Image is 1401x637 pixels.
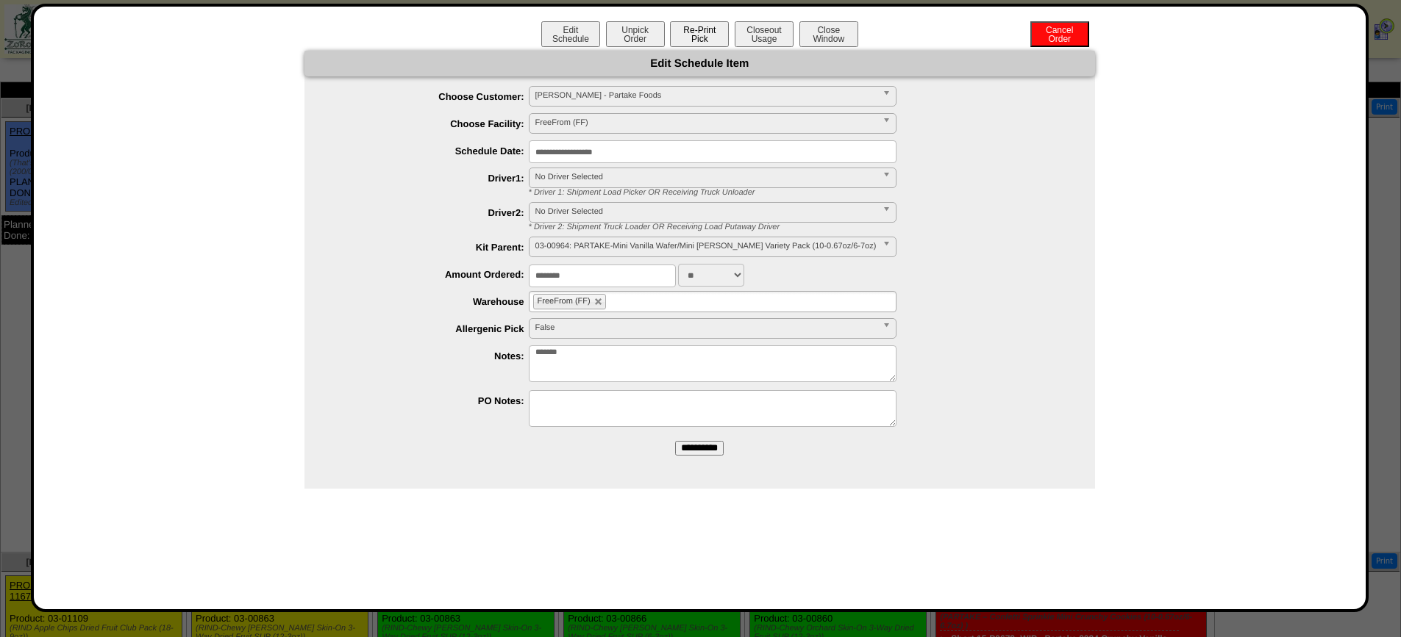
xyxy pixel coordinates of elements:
[518,223,1095,231] div: * Driver 2: Shipment Truck Loader OR Receiving Load Putaway Driver
[304,51,1095,76] div: Edit Schedule Item
[334,118,529,129] label: Choose Facility:
[535,114,877,132] span: FreeFrom (FF)
[606,21,665,47] button: UnpickOrder
[334,207,529,218] label: Driver2:
[518,188,1095,197] div: * Driver 1: Shipment Load Picker OR Receiving Truck Unloader
[334,296,529,307] label: Warehouse
[535,87,877,104] span: [PERSON_NAME] - Partake Foods
[535,168,877,186] span: No Driver Selected
[1030,21,1089,47] button: CancelOrder
[334,350,529,361] label: Notes:
[535,203,877,220] span: No Driver Selected
[334,242,529,253] label: Kit Parent:
[334,91,529,102] label: Choose Customer:
[334,145,529,156] label: Schedule Date:
[538,297,591,306] span: FreeFrom (FF)
[735,21,794,47] button: CloseoutUsage
[541,21,600,47] button: EditSchedule
[334,269,529,280] label: Amount Ordered:
[799,21,858,47] button: CloseWindow
[535,319,877,337] span: False
[334,323,529,334] label: Allergenic Pick
[334,395,529,406] label: PO Notes:
[535,237,877,255] span: 03-00964: PARTAKE-Mini Vanilla Wafer/Mini [PERSON_NAME] Variety Pack (10-0.67oz/6-7oz)
[798,33,860,44] a: CloseWindow
[670,21,729,47] button: Re-PrintPick
[334,173,529,184] label: Driver1:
